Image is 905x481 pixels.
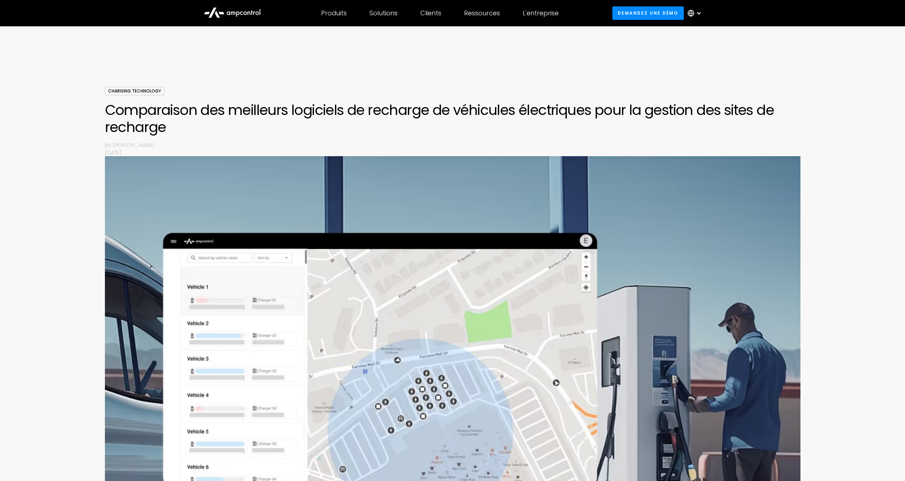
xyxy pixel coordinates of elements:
div: Clients [420,9,441,17]
div: Solutions [369,9,398,17]
div: Ressources [464,9,500,17]
div: Charging Technology [105,87,164,95]
div: Produits [321,9,347,17]
div: L'entreprise [523,9,559,17]
a: Demandez une démo [612,6,684,20]
p: [DATE] [105,149,800,156]
h1: Comparaison des meilleurs logiciels de recharge de véhicules électriques pour la gestion des site... [105,101,800,136]
p: [PERSON_NAME] [113,141,800,149]
p: By [105,141,113,149]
